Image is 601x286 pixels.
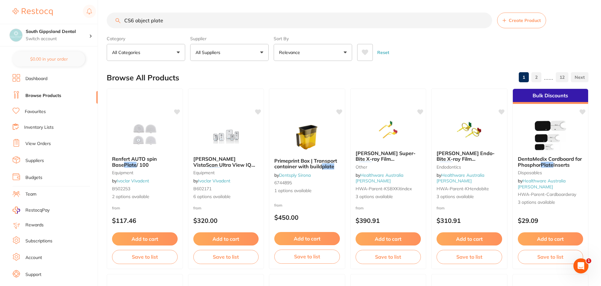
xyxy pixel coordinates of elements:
[518,156,582,168] span: DentaMedix Cardboard for Phosphor
[274,180,292,186] span: 6744895
[274,158,337,170] span: Primeprint Box | Transport container with build
[437,172,484,184] span: by
[356,165,421,170] small: other
[112,170,178,175] small: equipment
[274,250,340,263] button: Save to list
[25,255,42,261] a: Account
[440,162,453,168] em: Plate
[356,150,421,162] b: Kerr Hawe Super-Bite X-ray Film & Plate Holder PA with Index
[518,232,583,246] button: Add to cart
[193,217,259,224] p: $320.00
[513,89,588,104] div: Bulk Discounts
[437,150,495,168] span: [PERSON_NAME] Endo-Bite X-ray Film &
[26,36,89,42] p: Switch account
[368,114,409,145] img: Kerr Hawe Super-Bite X-ray Film & Plate Holder PA with Index
[137,162,149,168] span: / 100
[530,120,571,151] img: DentaMedix Cardboard for Phosphor Plate Inserts
[437,186,489,192] span: HWA-parent-KHendobite
[437,150,502,162] b: Kerr Hawe Endo-Bite X-ray Film & Plate holder with Ring
[112,194,178,200] span: 2 options available
[556,71,568,84] a: 12
[190,44,269,61] button: All Suppliers
[193,250,259,264] button: Save to list
[25,272,41,278] a: Support
[196,49,223,56] p: All Suppliers
[274,214,340,221] p: $450.00
[279,172,311,178] a: Dentsply Sirona
[193,186,212,192] span: B602171
[518,199,583,206] span: 3 options available
[24,124,54,131] a: Inventory Lists
[193,156,259,168] b: Dürr VistaScan Ultra View IQ Image Plate
[25,141,51,147] a: View Orders
[437,217,502,224] p: $310.91
[25,93,61,99] a: Browse Products
[449,114,490,145] img: Kerr Hawe Endo-Bite X-ray Film & Plate holder with Ring
[356,162,407,174] span: Holder PA with Index
[25,109,46,115] a: Favourites
[25,191,36,197] a: Team
[193,232,259,246] button: Add to cart
[453,162,492,168] span: holder with Ring
[193,206,201,210] span: from
[112,186,130,192] span: B502253
[13,207,20,214] img: RestocqPay
[544,74,553,81] p: ......
[193,156,255,174] span: [PERSON_NAME] VistaScan Ultra View IQ Image
[553,162,570,168] span: Inserts
[107,73,179,82] h2: Browse All Products
[518,192,576,197] span: HWA-parent-cardboardxray
[437,232,502,246] button: Add to cart
[437,206,445,210] span: from
[193,178,230,184] span: by
[25,222,44,228] a: Rewards
[356,194,421,200] span: 3 options available
[112,49,143,56] p: All Categories
[107,36,185,41] label: Category
[531,71,541,84] a: 2
[356,232,421,246] button: Add to cart
[26,29,89,35] h4: South Gippsland Dental
[10,29,22,41] img: South Gippsland Dental
[356,150,416,168] span: [PERSON_NAME] Super-Bite X-ray Film &
[437,165,502,170] small: Endodontics
[356,217,421,224] p: $390.91
[359,162,372,168] em: Plate
[437,194,502,200] span: 3 options available
[287,121,327,153] img: Primeprint Box | Transport container with build plate
[25,238,52,244] a: Subscriptions
[112,232,178,246] button: Add to cart
[356,172,403,184] a: Healthware Australia [PERSON_NAME]
[112,156,178,168] b: Renfert AUTO spin Base Plate / 100
[586,258,591,263] span: 1
[107,44,185,61] button: All Categories
[124,120,165,151] img: Renfert AUTO spin Base Plate / 100
[279,49,303,56] p: Relevance
[107,13,492,28] input: Search Products
[274,44,352,61] button: Relevance
[112,178,149,184] span: by
[25,175,42,181] a: Budgets
[437,250,502,264] button: Save to list
[356,186,412,192] span: HWA-parent-KSBXKitindex
[573,258,588,273] iframe: Intercom live chat
[124,162,137,168] em: Plate
[322,163,334,170] em: plate
[518,217,583,224] p: $29.09
[190,36,269,41] label: Supplier
[208,167,221,174] em: Plate
[437,172,484,184] a: Healthware Australia [PERSON_NAME]
[356,250,421,264] button: Save to list
[274,203,282,208] span: from
[193,170,259,175] small: equipment
[518,156,583,168] b: DentaMedix Cardboard for Phosphor Plate Inserts
[274,158,340,170] b: Primeprint Box | Transport container with build plate
[274,172,311,178] span: by
[193,194,259,200] span: 6 options available
[25,76,47,82] a: Dashboard
[13,5,53,19] a: Restocq Logo
[356,172,403,184] span: by
[274,36,352,41] label: Sort By
[112,250,178,264] button: Save to list
[25,158,44,164] a: Suppliers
